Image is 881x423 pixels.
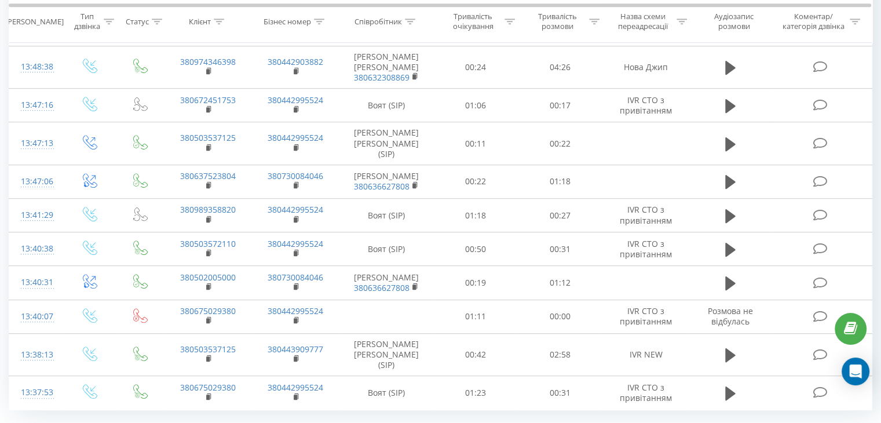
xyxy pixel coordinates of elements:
td: [PERSON_NAME] [PERSON_NAME] [339,46,434,89]
td: 01:12 [518,266,602,300]
a: 380442995524 [268,238,323,249]
a: 380989358820 [180,204,236,215]
td: [PERSON_NAME] [PERSON_NAME] (SIP) [339,122,434,165]
td: Воят (SIP) [339,232,434,266]
td: 01:06 [434,89,518,122]
div: 13:41:29 [21,204,52,227]
td: 01:18 [434,199,518,232]
a: 380675029380 [180,305,236,316]
div: Клієнт [189,17,211,27]
div: Назва схеми переадресації [613,12,674,32]
td: [PERSON_NAME] [PERSON_NAME] (SIP) [339,333,434,376]
td: 00:42 [434,333,518,376]
a: 380675029380 [180,382,236,393]
div: Коментар/категорія дзвінка [779,12,847,32]
td: IVR СТО з привітанням [602,376,689,410]
div: 13:47:13 [21,132,52,155]
a: 380503537125 [180,344,236,355]
div: Open Intercom Messenger [842,358,869,385]
td: Воят (SIP) [339,89,434,122]
div: 13:40:31 [21,271,52,294]
td: 04:26 [518,46,602,89]
a: 380502005000 [180,272,236,283]
a: 380636627808 [354,282,410,293]
div: 13:37:53 [21,381,52,404]
td: 01:23 [434,376,518,410]
td: IVR СТО з привітанням [602,300,689,333]
a: 380442995524 [268,94,323,105]
td: IVR СТО з привітанням [602,199,689,232]
div: Тривалість очікування [444,12,502,32]
a: 380503537125 [180,132,236,143]
td: 00:22 [518,122,602,165]
td: IVR СТО з привітанням [602,89,689,122]
span: Розмова не відбулась [708,305,753,327]
td: IVR СТО з привітанням [602,232,689,266]
a: 380632308869 [354,72,410,83]
td: [PERSON_NAME] [339,165,434,198]
div: Співробітник [354,17,402,27]
div: 13:38:13 [21,344,52,366]
a: 380503572110 [180,238,236,249]
td: 00:00 [518,300,602,333]
div: Статус [126,17,149,27]
div: Тривалість розмови [528,12,586,32]
td: 02:58 [518,333,602,376]
td: 00:17 [518,89,602,122]
a: 380442995524 [268,132,323,143]
a: 380442903882 [268,56,323,67]
a: 380442995524 [268,382,323,393]
td: 00:19 [434,266,518,300]
td: Нова Джип [602,46,689,89]
td: Воят (SIP) [339,199,434,232]
div: 13:47:06 [21,170,52,193]
td: 00:31 [518,232,602,266]
a: 380974346398 [180,56,236,67]
td: 00:27 [518,199,602,232]
a: 380730084046 [268,272,323,283]
div: 13:48:38 [21,56,52,78]
td: IVR NEW [602,333,689,376]
td: 00:24 [434,46,518,89]
td: [PERSON_NAME] [339,266,434,300]
div: 13:40:07 [21,305,52,328]
a: 380636627808 [354,181,410,192]
a: 380637523804 [180,170,236,181]
td: 00:22 [434,165,518,198]
td: 01:11 [434,300,518,333]
a: 380443909777 [268,344,323,355]
div: Аудіозапис розмови [700,12,768,32]
a: 380672451753 [180,94,236,105]
div: 13:47:16 [21,94,52,116]
div: 13:40:38 [21,238,52,260]
div: Тип дзвінка [73,12,100,32]
a: 380442995524 [268,204,323,215]
div: [PERSON_NAME] [5,17,64,27]
td: 01:18 [518,165,602,198]
td: 00:11 [434,122,518,165]
td: 00:31 [518,376,602,410]
td: 00:50 [434,232,518,266]
div: Бізнес номер [264,17,311,27]
a: 380442995524 [268,305,323,316]
a: 380730084046 [268,170,323,181]
td: Воят (SIP) [339,376,434,410]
